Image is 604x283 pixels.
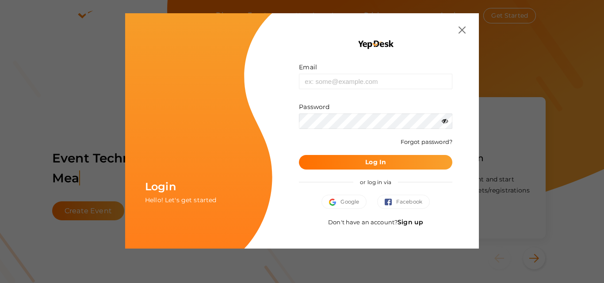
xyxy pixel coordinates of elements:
[299,63,317,72] label: Email
[328,219,423,226] span: Don't have an account?
[145,196,216,204] span: Hello! Let's get started
[299,155,452,170] button: Log In
[329,199,340,206] img: google.svg
[398,218,423,226] a: Sign up
[459,26,466,34] img: close.svg
[357,40,394,49] img: YEP_black_cropped.png
[299,102,329,111] label: Password
[385,199,396,206] img: facebook.svg
[329,197,359,206] span: Google
[145,180,176,193] span: Login
[299,74,452,89] input: ex: some@example.com
[365,158,386,166] b: Log In
[385,197,422,206] span: Facebook
[353,172,398,192] span: or log in via
[321,195,367,209] button: Google
[401,138,452,145] a: Forgot password?
[377,195,430,209] button: Facebook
